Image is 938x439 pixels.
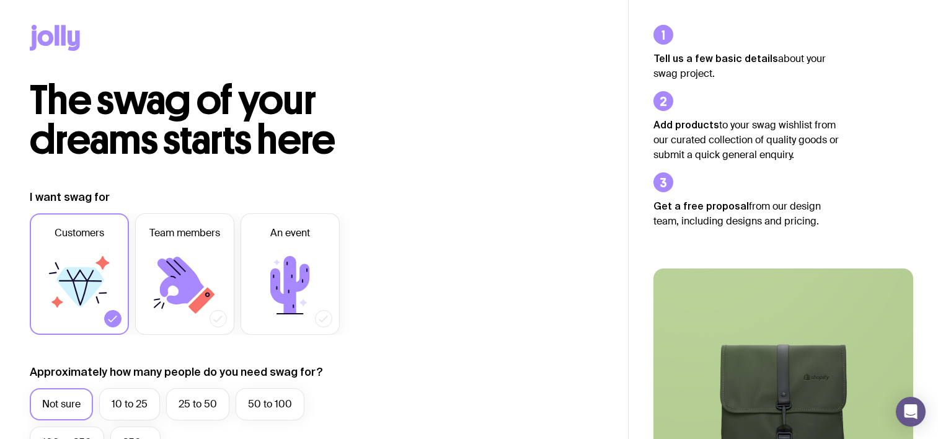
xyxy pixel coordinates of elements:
[653,200,749,211] strong: Get a free proposal
[166,388,229,420] label: 25 to 50
[149,226,220,241] span: Team members
[30,190,110,205] label: I want swag for
[896,397,926,427] div: Open Intercom Messenger
[236,388,304,420] label: 50 to 100
[30,76,335,164] span: The swag of your dreams starts here
[653,117,839,162] p: to your swag wishlist from our curated collection of quality goods or submit a quick general enqu...
[30,388,93,420] label: Not sure
[653,51,839,81] p: about your swag project.
[653,53,778,64] strong: Tell us a few basic details
[653,119,719,130] strong: Add products
[99,388,160,420] label: 10 to 25
[653,198,839,229] p: from our design team, including designs and pricing.
[270,226,310,241] span: An event
[55,226,104,241] span: Customers
[30,365,323,379] label: Approximately how many people do you need swag for?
